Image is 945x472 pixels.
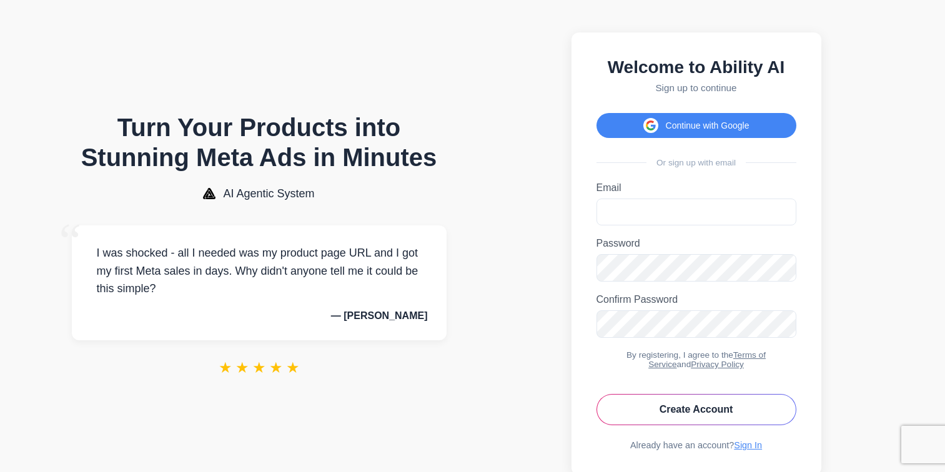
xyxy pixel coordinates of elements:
p: Sign up to continue [596,82,796,93]
button: Continue with Google [596,113,796,138]
p: I was shocked - all I needed was my product page URL and I got my first Meta sales in days. Why d... [91,244,428,298]
p: — [PERSON_NAME] [91,310,428,322]
span: ★ [252,359,266,376]
a: Privacy Policy [691,360,744,369]
span: AI Agentic System [223,187,314,200]
div: By registering, I agree to the and [596,350,796,369]
a: Sign In [734,440,762,450]
span: ★ [219,359,232,376]
label: Email [596,182,796,194]
img: AI Agentic System Logo [203,188,215,199]
div: Or sign up with email [596,158,796,167]
label: Password [596,238,796,249]
label: Confirm Password [596,294,796,305]
span: ★ [286,359,300,376]
button: Create Account [596,394,796,425]
h1: Turn Your Products into Stunning Meta Ads in Minutes [72,112,447,172]
span: ★ [269,359,283,376]
h2: Welcome to Ability AI [596,57,796,77]
span: “ [59,213,82,270]
span: ★ [235,359,249,376]
a: Terms of Service [648,350,766,369]
div: Already have an account? [596,440,796,450]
